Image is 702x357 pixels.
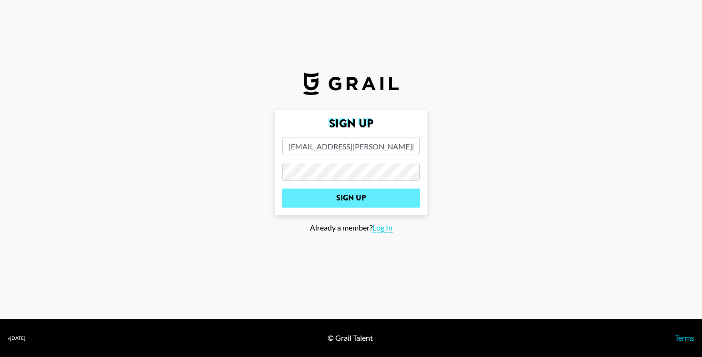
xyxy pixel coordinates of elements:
span: Log In [372,223,393,233]
h2: Sign Up [282,118,420,129]
div: © Grail Talent [328,333,373,343]
input: Sign Up [282,189,420,208]
input: Email [282,137,420,155]
div: v [DATE] [8,335,25,341]
a: Terms [675,333,694,342]
div: Already a member? [8,223,694,233]
img: Grail Talent Logo [303,72,399,95]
